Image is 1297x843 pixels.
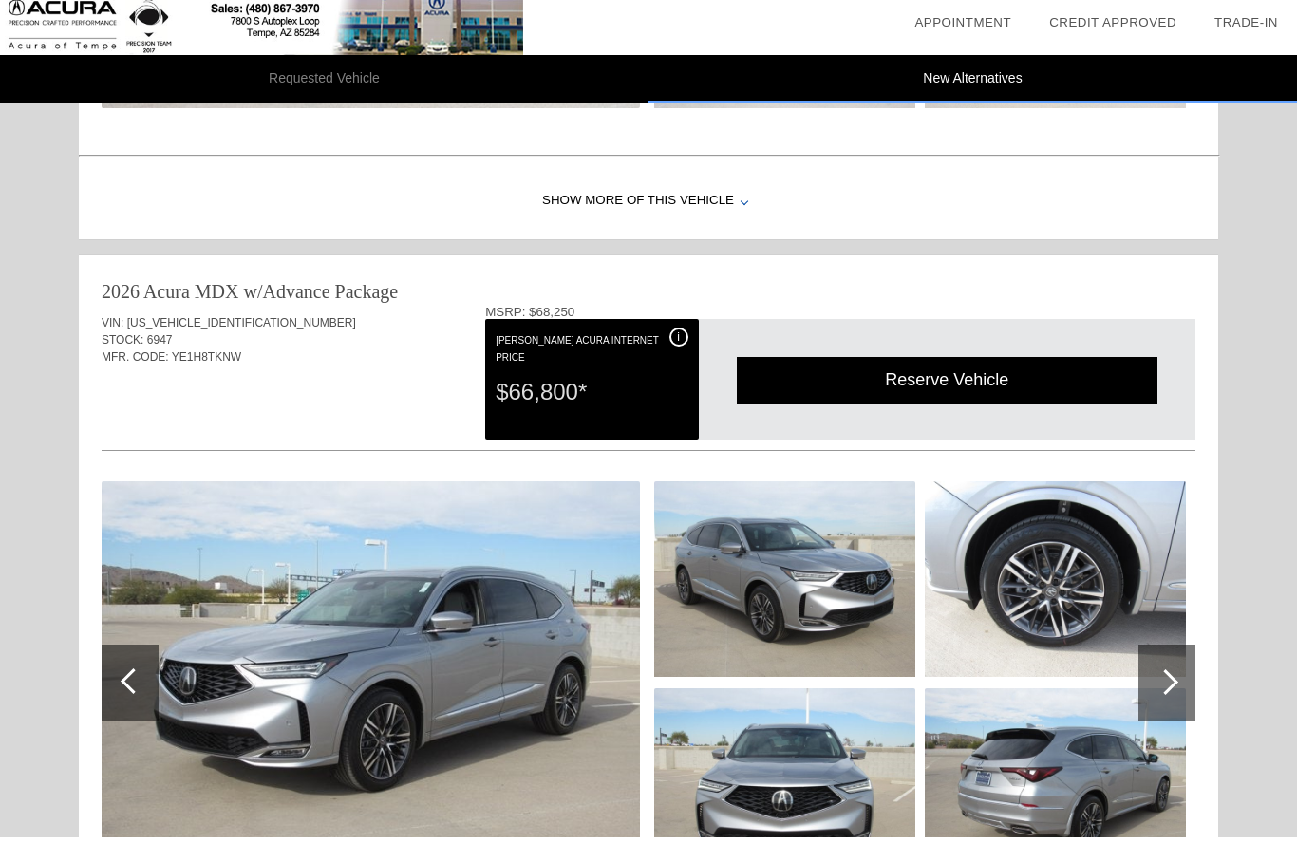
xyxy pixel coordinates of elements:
[496,373,687,422] div: $66,800*
[102,356,169,369] span: MFR. CODE:
[648,61,1297,109] li: New Alternatives
[496,341,659,368] font: [PERSON_NAME] Acura Internet Price
[1214,21,1278,35] a: Trade-In
[485,310,1195,325] div: MSRP: $68,250
[147,339,173,352] span: 6947
[914,21,1011,35] a: Appointment
[1049,21,1176,35] a: Credit Approved
[172,356,241,369] span: YE1H8TKNW
[79,169,1218,245] div: Show More of this Vehicle
[669,333,688,352] div: i
[654,487,915,683] img: 2.jpg
[102,400,1195,430] div: Quoted on [DATE] 9:35:12 AM
[102,322,123,335] span: VIN:
[925,487,1186,683] img: 4.jpg
[243,284,398,310] div: w/Advance Package
[127,322,356,335] span: [US_VEHICLE_IDENTIFICATION_NUMBER]
[102,339,143,352] span: STOCK:
[102,284,238,310] div: 2026 Acura MDX
[737,363,1157,409] div: Reserve Vehicle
